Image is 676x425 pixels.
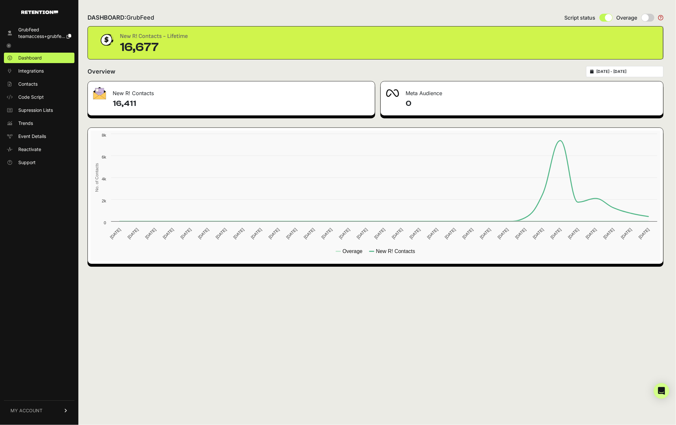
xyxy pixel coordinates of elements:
[18,133,46,140] span: Event Details
[381,81,663,101] div: Meta Audience
[18,81,38,87] span: Contacts
[4,53,74,63] a: Dashboard
[4,118,74,128] a: Trends
[585,227,598,240] text: [DATE]
[4,25,74,42] a: GrubFeed teamaccess+grubfe...
[18,33,65,39] span: teamaccess+grubfe...
[4,157,74,168] a: Support
[638,227,651,240] text: [DATE]
[109,227,122,240] text: [DATE]
[98,32,115,48] img: dollar-coin-05c43ed7efb7bc0c12610022525b4bbbb207c7efeef5aecc26f025e68dcafac9.png
[409,227,421,240] text: [DATE]
[21,10,58,14] img: Retention.com
[343,248,362,254] text: Overage
[197,227,210,240] text: [DATE]
[654,383,669,399] div: Open Intercom Messenger
[338,227,351,240] text: [DATE]
[373,227,386,240] text: [DATE]
[250,227,263,240] text: [DATE]
[88,67,115,76] h2: Overview
[617,14,637,22] span: Overage
[4,131,74,142] a: Event Details
[180,227,192,240] text: [DATE]
[18,55,42,61] span: Dashboard
[18,146,41,153] span: Reactivate
[88,13,154,22] h2: DASHBOARD:
[93,87,106,99] img: fa-envelope-19ae18322b30453b285274b1b8af3d052b27d846a4fbe8435d1a52b978f639a2.png
[102,133,106,138] text: 8k
[4,79,74,89] a: Contacts
[162,227,175,240] text: [DATE]
[4,92,74,102] a: Code Script
[356,227,368,240] text: [DATE]
[126,14,154,21] span: GrubFeed
[376,248,415,254] text: New R! Contacts
[144,227,157,240] text: [DATE]
[386,89,399,97] img: fa-meta-2f981b61bb99beabf952f7030308934f19ce035c18b003e963880cc3fabeebb7.png
[88,81,375,101] div: New R! Contacts
[4,400,74,420] a: MY ACCOUNT
[102,198,106,203] text: 2k
[233,227,245,240] text: [DATE]
[620,227,633,240] text: [DATE]
[4,105,74,115] a: Supression Lists
[479,227,492,240] text: [DATE]
[10,407,42,414] span: MY ACCOUNT
[127,227,139,240] text: [DATE]
[603,227,615,240] text: [DATE]
[303,227,315,240] text: [DATE]
[120,32,188,41] div: New R! Contacts - Lifetime
[102,177,106,181] text: 4k
[18,120,33,127] span: Trends
[120,41,188,54] div: 16,677
[391,227,404,240] text: [DATE]
[514,227,527,240] text: [DATE]
[4,66,74,76] a: Integrations
[285,227,298,240] text: [DATE]
[102,155,106,160] text: 6k
[113,98,370,109] h4: 16,411
[18,94,44,100] span: Code Script
[497,227,509,240] text: [DATE]
[426,227,439,240] text: [DATE]
[215,227,228,240] text: [DATE]
[104,220,106,225] text: 0
[461,227,474,240] text: [DATE]
[18,68,44,74] span: Integrations
[320,227,333,240] text: [DATE]
[267,227,280,240] text: [DATE]
[18,107,53,113] span: Supression Lists
[567,227,580,240] text: [DATE]
[550,227,562,240] text: [DATE]
[406,98,658,109] h4: 0
[94,163,99,192] text: No. of Contacts
[565,14,596,22] span: Script status
[444,227,457,240] text: [DATE]
[18,159,36,166] span: Support
[18,26,71,33] div: GrubFeed
[4,144,74,155] a: Reactivate
[532,227,545,240] text: [DATE]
